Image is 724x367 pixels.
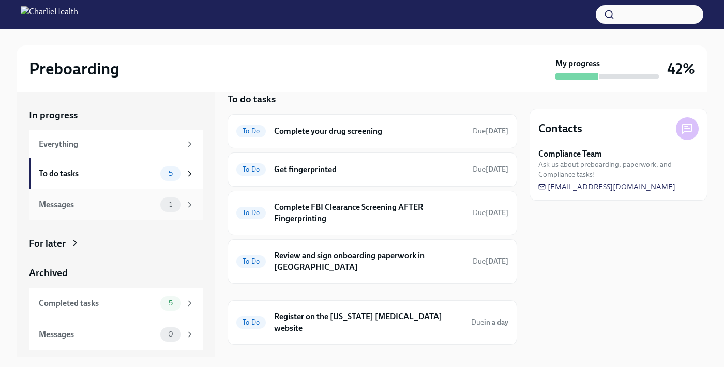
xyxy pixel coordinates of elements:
[538,160,699,179] span: Ask us about preboarding, paperwork, and Compliance tasks!
[471,317,508,327] span: September 25th, 2025 06:00
[236,123,508,140] a: To DoComplete your drug screeningDue[DATE]
[162,299,179,307] span: 5
[274,126,464,137] h6: Complete your drug screening
[236,200,508,226] a: To DoComplete FBI Clearance Screening AFTER FingerprintingDue[DATE]
[473,127,508,135] span: Due
[274,311,463,334] h6: Register on the [US_STATE] [MEDICAL_DATA] website
[473,165,508,174] span: Due
[236,127,266,135] span: To Do
[29,288,203,319] a: Completed tasks5
[538,121,582,136] h4: Contacts
[39,199,156,210] div: Messages
[39,168,156,179] div: To do tasks
[473,208,508,217] span: Due
[236,318,266,326] span: To Do
[163,201,178,208] span: 1
[236,209,266,217] span: To Do
[473,257,508,266] span: Due
[236,257,266,265] span: To Do
[473,208,508,218] span: October 2nd, 2025 06:00
[274,250,464,273] h6: Review and sign onboarding paperwork in [GEOGRAPHIC_DATA]
[473,256,508,266] span: October 2nd, 2025 06:00
[667,59,695,78] h3: 42%
[29,237,66,250] div: For later
[21,6,78,23] img: CharlieHealth
[236,165,266,173] span: To Do
[538,148,602,160] strong: Compliance Team
[473,164,508,174] span: September 29th, 2025 06:00
[274,164,464,175] h6: Get fingerprinted
[555,58,600,69] strong: My progress
[228,93,276,106] h5: To do tasks
[29,266,203,280] a: Archived
[29,158,203,189] a: To do tasks5
[471,318,508,327] span: Due
[486,257,508,266] strong: [DATE]
[538,181,675,192] a: [EMAIL_ADDRESS][DOMAIN_NAME]
[29,237,203,250] a: For later
[236,248,508,275] a: To DoReview and sign onboarding paperwork in [GEOGRAPHIC_DATA]Due[DATE]
[29,58,119,79] h2: Preboarding
[29,189,203,220] a: Messages1
[162,330,179,338] span: 0
[39,139,181,150] div: Everything
[274,202,464,224] h6: Complete FBI Clearance Screening AFTER Fingerprinting
[39,329,156,340] div: Messages
[162,170,179,177] span: 5
[236,161,508,178] a: To DoGet fingerprintedDue[DATE]
[484,318,508,327] strong: in a day
[486,208,508,217] strong: [DATE]
[29,109,203,122] a: In progress
[486,165,508,174] strong: [DATE]
[29,319,203,350] a: Messages0
[473,126,508,136] span: September 29th, 2025 06:00
[486,127,508,135] strong: [DATE]
[236,309,508,336] a: To DoRegister on the [US_STATE] [MEDICAL_DATA] websiteDuein a day
[29,130,203,158] a: Everything
[39,298,156,309] div: Completed tasks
